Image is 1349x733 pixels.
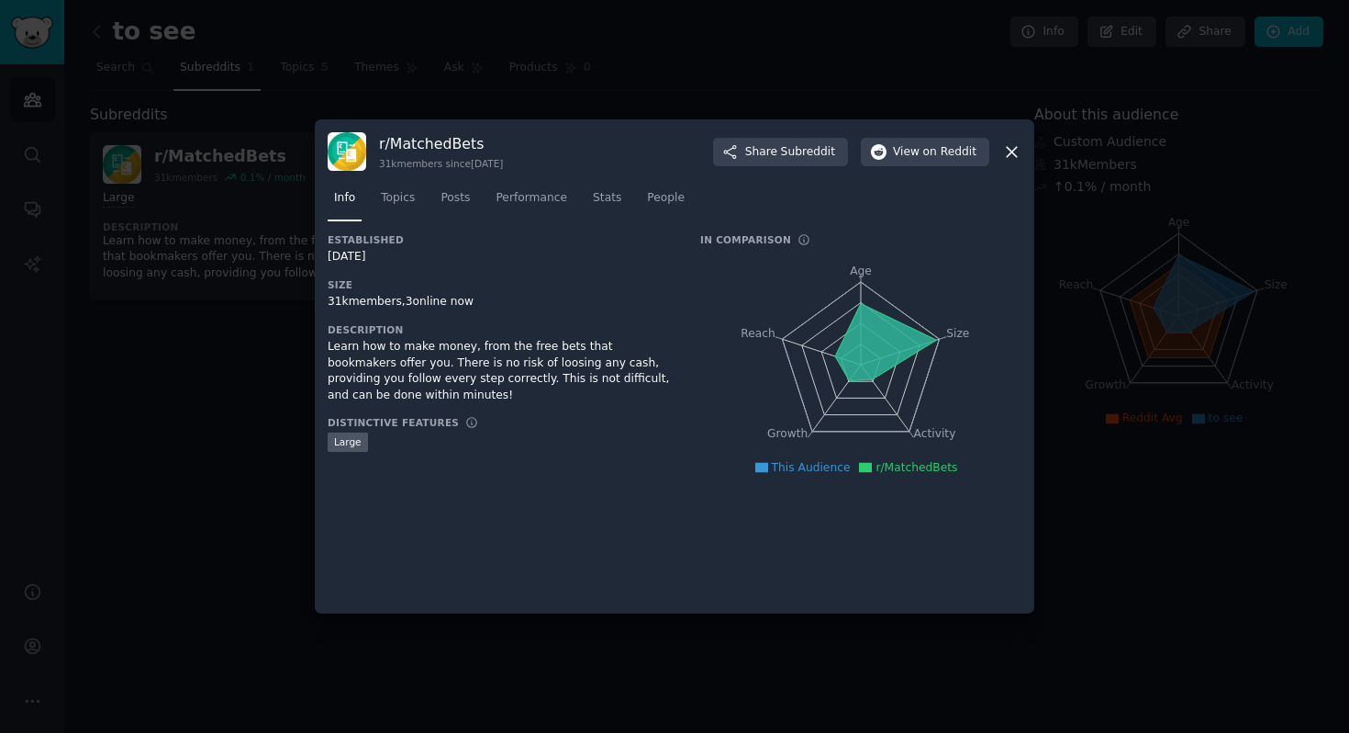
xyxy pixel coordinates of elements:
[861,138,989,167] button: Viewon Reddit
[741,327,775,340] tspan: Reach
[767,428,808,441] tspan: Growth
[440,190,470,207] span: Posts
[328,249,674,265] div: [DATE]
[328,339,674,403] div: Learn how to make money, from the free bets that bookmakers offer you. There is no risk of loosin...
[893,144,976,161] span: View
[713,138,848,167] button: ShareSubreddit
[875,461,957,474] span: r/MatchedBets
[850,265,872,277] tspan: Age
[489,184,574,221] a: Performance
[923,144,976,161] span: on Reddit
[328,433,368,452] div: Large
[334,190,355,207] span: Info
[434,184,476,221] a: Posts
[328,278,674,291] h3: Size
[381,190,415,207] span: Topics
[374,184,421,221] a: Topics
[772,461,851,474] span: This Audience
[496,190,567,207] span: Performance
[593,190,621,207] span: Stats
[914,428,956,441] tspan: Activity
[700,233,791,246] h3: In Comparison
[379,134,503,153] h3: r/ MatchedBets
[328,132,366,171] img: MatchedBets
[781,144,835,161] span: Subreddit
[328,233,674,246] h3: Established
[328,184,362,221] a: Info
[641,184,691,221] a: People
[946,327,969,340] tspan: Size
[328,323,674,336] h3: Description
[647,190,685,207] span: People
[745,144,835,161] span: Share
[586,184,628,221] a: Stats
[379,157,503,170] div: 31k members since [DATE]
[328,416,459,429] h3: Distinctive Features
[328,294,674,310] div: 31k members, 3 online now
